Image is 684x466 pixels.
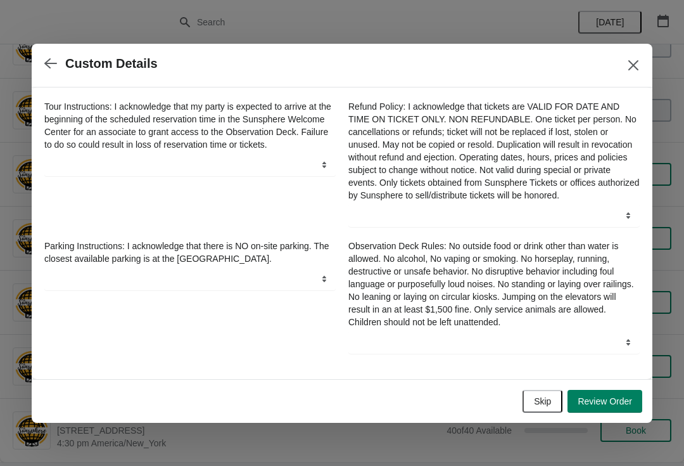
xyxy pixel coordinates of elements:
label: Parking Instructions: I acknowledge that there is NO on-site parking. The closest available parki... [44,240,336,265]
h2: Custom Details [65,56,158,71]
label: Observation Deck Rules: No outside food or drink other than water is allowed. No alcohol, No vapi... [348,240,640,328]
button: Skip [522,390,562,413]
span: Review Order [578,396,632,406]
button: Review Order [567,390,642,413]
label: Tour Instructions: I acknowledge that my party is expected to arrive at the beginning of the sche... [44,100,336,151]
span: Skip [534,396,551,406]
label: Refund Policy: I acknowledge that tickets are VALID FOR DATE AND TIME ON TICKET ONLY. NON REFUNDA... [348,100,640,202]
button: Close [622,54,645,77]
